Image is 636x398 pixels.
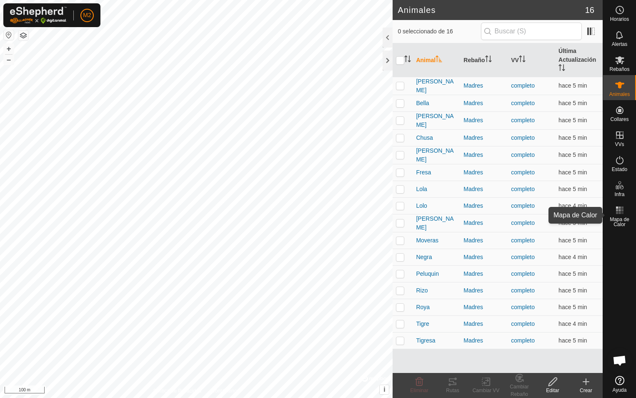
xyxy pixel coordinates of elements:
[558,287,587,294] span: 17 sept 2025, 10:45
[463,134,504,142] div: Madres
[410,388,428,393] span: Eliminar
[609,67,629,72] span: Rebaños
[613,388,627,393] span: Ayuda
[463,202,504,210] div: Madres
[519,57,526,63] p-sorticon: Activar para ordenar
[18,30,28,40] button: Capas del Mapa
[416,112,457,129] span: [PERSON_NAME]
[558,320,587,327] span: 17 sept 2025, 10:45
[558,237,587,244] span: 17 sept 2025, 10:45
[558,151,587,158] span: 17 sept 2025, 10:45
[508,43,555,77] th: VV
[416,99,429,108] span: Bella
[610,117,628,122] span: Collares
[463,336,504,345] div: Madres
[511,287,535,294] a: completo
[612,167,627,172] span: Estado
[153,387,201,395] a: Política de Privacidad
[413,43,460,77] th: Animal
[609,92,630,97] span: Animales
[558,202,587,209] span: 17 sept 2025, 10:45
[469,387,503,394] div: Cambiar VV
[614,192,624,197] span: Infra
[380,385,389,394] button: i
[558,100,587,106] span: 17 sept 2025, 10:45
[511,219,535,226] a: completo
[511,320,535,327] a: completo
[511,304,535,310] a: completo
[610,17,629,22] span: Horarios
[511,117,535,123] a: completo
[612,42,627,47] span: Alertas
[416,214,457,232] span: [PERSON_NAME]
[585,4,594,16] span: 16
[416,253,432,262] span: Negra
[511,134,535,141] a: completo
[463,81,504,90] div: Madres
[558,254,587,260] span: 17 sept 2025, 10:45
[398,27,481,36] span: 0 seleccionado de 16
[463,303,504,312] div: Madres
[463,219,504,227] div: Madres
[463,116,504,125] div: Madres
[416,236,438,245] span: Moveras
[4,44,14,54] button: +
[481,23,582,40] input: Buscar (S)
[511,337,535,344] a: completo
[83,11,91,20] span: M2
[558,82,587,89] span: 17 sept 2025, 10:45
[463,99,504,108] div: Madres
[463,151,504,159] div: Madres
[416,77,457,95] span: [PERSON_NAME]
[511,237,535,244] a: completo
[416,134,433,142] span: Chusa
[10,7,67,24] img: Logo Gallagher
[569,387,603,394] div: Crear
[398,5,585,15] h2: Animales
[503,383,536,398] div: Cambiar Rebaño
[511,82,535,89] a: completo
[555,43,603,77] th: Última Actualización
[558,219,587,226] span: 17 sept 2025, 10:45
[404,57,411,63] p-sorticon: Activar para ordenar
[511,254,535,260] a: completo
[558,337,587,344] span: 17 sept 2025, 10:45
[463,270,504,278] div: Madres
[511,186,535,192] a: completo
[536,387,569,394] div: Editar
[511,151,535,158] a: completo
[463,320,504,328] div: Madres
[485,57,492,63] p-sorticon: Activar para ordenar
[558,134,587,141] span: 17 sept 2025, 10:45
[416,270,439,278] span: Peluquin
[436,57,442,63] p-sorticon: Activar para ordenar
[511,169,535,176] a: completo
[436,387,469,394] div: Rutas
[511,202,535,209] a: completo
[463,236,504,245] div: Madres
[4,55,14,65] button: –
[463,286,504,295] div: Madres
[460,43,508,77] th: Rebaño
[603,373,636,396] a: Ayuda
[558,270,587,277] span: 17 sept 2025, 10:45
[511,100,535,106] a: completo
[463,253,504,262] div: Madres
[463,168,504,177] div: Madres
[558,304,587,310] span: 17 sept 2025, 10:45
[383,386,385,393] span: i
[558,65,565,72] p-sorticon: Activar para ordenar
[416,202,427,210] span: Lolo
[416,185,427,194] span: Lola
[416,286,428,295] span: Rizo
[463,185,504,194] div: Madres
[416,303,430,312] span: Roya
[558,186,587,192] span: 17 sept 2025, 10:45
[416,320,429,328] span: Tigre
[605,217,634,227] span: Mapa de Calor
[211,387,239,395] a: Contáctenos
[511,270,535,277] a: completo
[607,348,632,373] div: Chat abierto
[4,30,14,40] button: Restablecer Mapa
[558,169,587,176] span: 17 sept 2025, 10:45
